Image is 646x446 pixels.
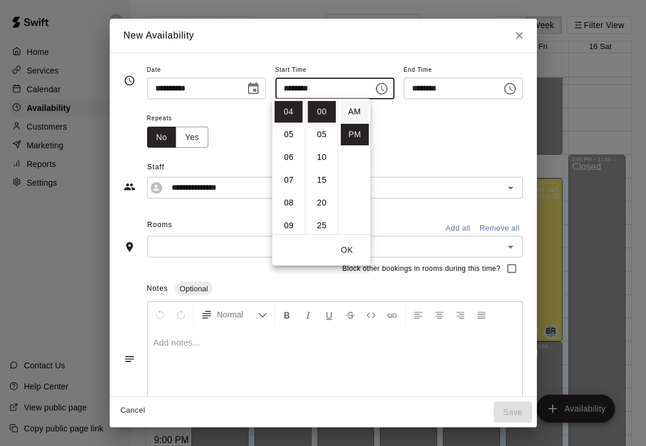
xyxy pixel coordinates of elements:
button: Format Bold [277,304,297,325]
button: Choose time, selected time is 4:30 PM [498,77,522,100]
svg: Notes [124,353,135,365]
svg: Staff [124,181,135,193]
button: Format Italics [298,304,318,325]
li: PM [341,124,369,145]
li: 8 hours [275,192,303,214]
li: 10 minutes [308,147,336,168]
button: Redo [171,304,191,325]
li: 25 minutes [308,215,336,236]
button: Center Align [429,304,449,325]
button: Open [502,180,519,196]
h6: New Availability [124,28,194,43]
li: 0 minutes [308,101,336,123]
li: 9 hours [275,215,303,236]
button: Close [509,25,530,46]
button: Format Underline [319,304,339,325]
ul: Select minutes [305,99,338,234]
ul: Select hours [273,99,305,234]
button: OK [329,239,366,261]
svg: Timing [124,75,135,86]
button: No [147,127,177,148]
span: Staff [147,158,522,177]
span: Date [147,62,266,78]
span: Block other bookings in rooms during this time? [343,263,501,275]
span: Rooms [147,221,172,229]
svg: Rooms [124,241,135,253]
button: Undo [150,304,170,325]
button: Insert Code [361,304,381,325]
span: Repeats [147,111,218,127]
button: Justify Align [472,304,491,325]
button: Left Align [408,304,428,325]
li: 20 minutes [308,192,336,214]
button: Remove all [477,219,523,238]
button: Yes [176,127,208,148]
li: AM [341,101,369,123]
div: outlined button group [147,127,209,148]
button: Open [502,239,519,255]
li: 7 hours [275,169,303,191]
li: 15 minutes [308,169,336,191]
li: 4 hours [275,101,303,123]
span: Notes [147,284,168,292]
span: End Time [404,62,523,78]
li: 6 hours [275,147,303,168]
button: Right Align [451,304,470,325]
li: 5 hours [275,124,303,145]
li: 5 minutes [308,124,336,145]
span: Optional [175,284,212,293]
button: Format Strikethrough [340,304,360,325]
ul: Select meridiem [338,99,371,234]
button: Cancel [114,402,152,420]
button: Choose time, selected time is 4:00 PM [370,77,393,100]
button: Add all [439,219,477,238]
button: Choose date, selected date is Aug 14, 2025 [242,77,265,100]
button: Formatting Options [196,304,272,325]
button: Insert Link [382,304,402,325]
span: Start Time [275,62,394,78]
span: Normal [217,309,258,320]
